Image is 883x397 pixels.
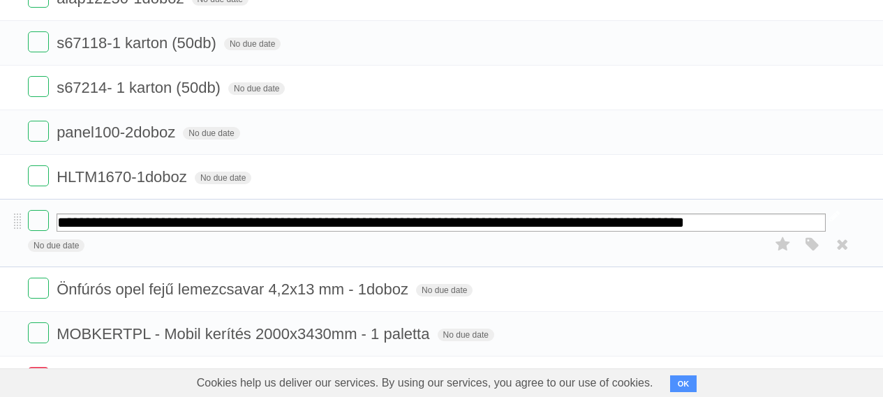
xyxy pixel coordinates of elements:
label: Done [28,121,49,142]
span: No due date [416,284,473,297]
span: s67214- 1 karton (50db) [57,79,224,96]
span: No due date [28,239,84,252]
button: OK [670,375,697,392]
label: Done [28,31,49,52]
span: Cookies help us deliver our services. By using our services, you agree to our use of cookies. [183,369,667,397]
span: MOBKERTPL - Mobil kerítés 2000x3430mm - 1 paletta [57,325,433,343]
label: Done [28,278,49,299]
span: panel100-2doboz [57,123,179,141]
span: s67118-1 karton (50db) [57,34,220,52]
label: Star task [770,233,796,256]
label: Done [28,76,49,97]
span: No due date [224,38,281,50]
label: Done [28,165,49,186]
span: HLTM1670-1doboz [57,168,191,186]
label: Done [28,322,49,343]
span: No due date [195,172,251,184]
span: No due date [438,329,494,341]
label: Done [28,367,49,388]
span: Önfúrós opel fejű lemezcsavar 4,2x13 mm - 1doboz [57,280,412,298]
label: Done [28,210,49,231]
span: No due date [183,127,239,140]
span: No due date [228,82,285,95]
